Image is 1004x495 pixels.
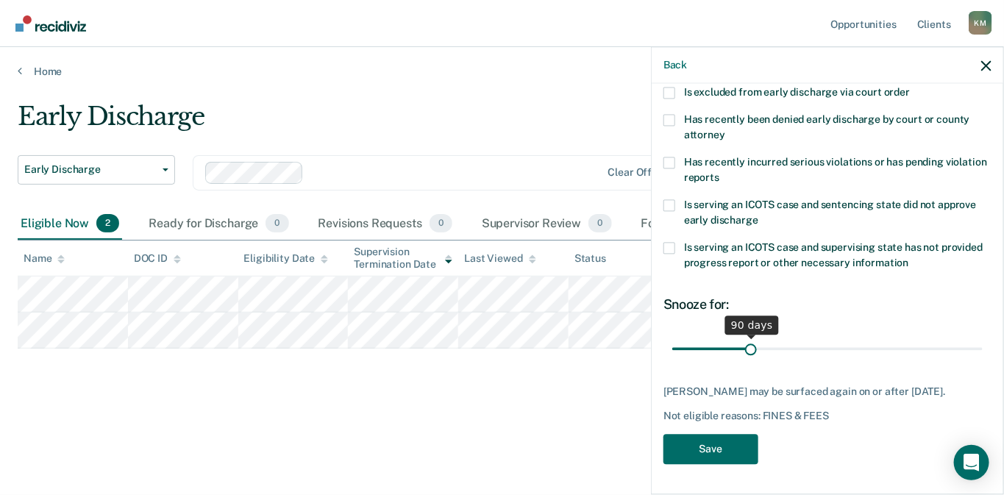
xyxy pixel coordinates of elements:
div: Supervisor Review [479,208,615,241]
div: Forms Submitted [638,208,768,241]
span: Has recently been denied early discharge by court or county attorney [684,114,970,141]
div: Snooze for: [663,297,991,313]
div: Last Viewed [464,252,535,265]
div: Name [24,252,65,265]
div: Clear officers [608,166,676,179]
a: Home [18,65,986,78]
div: Eligibility Date [244,252,329,265]
div: Not eligible reasons: FINES & FEES [663,410,991,423]
div: 90 days [725,316,779,335]
button: Back [663,59,687,71]
div: K M [969,11,992,35]
span: 0 [588,214,611,233]
div: [PERSON_NAME] may be surfaced again on or after [DATE]. [663,385,991,398]
span: 2 [96,214,119,233]
div: Supervision Termination Date [354,246,452,271]
div: DOC ID [134,252,181,265]
span: 0 [430,214,452,233]
div: Eligible Now [18,208,122,241]
button: Save [663,435,758,465]
span: 0 [266,214,288,233]
span: Is serving an ICOTS case and supervising state has not provided progress report or other necessar... [684,242,983,269]
span: Has recently incurred serious violations or has pending violation reports [684,157,987,184]
img: Recidiviz [15,15,86,32]
span: Is serving an ICOTS case and sentencing state did not approve early discharge [684,199,976,227]
div: Status [574,252,606,265]
span: Early Discharge [24,163,157,176]
div: Revisions Requests [316,208,455,241]
button: Profile dropdown button [969,11,992,35]
span: Is excluded from early discharge via court order [684,87,910,99]
div: Ready for Discharge [146,208,291,241]
div: Early Discharge [18,102,771,143]
div: Open Intercom Messenger [954,445,989,480]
